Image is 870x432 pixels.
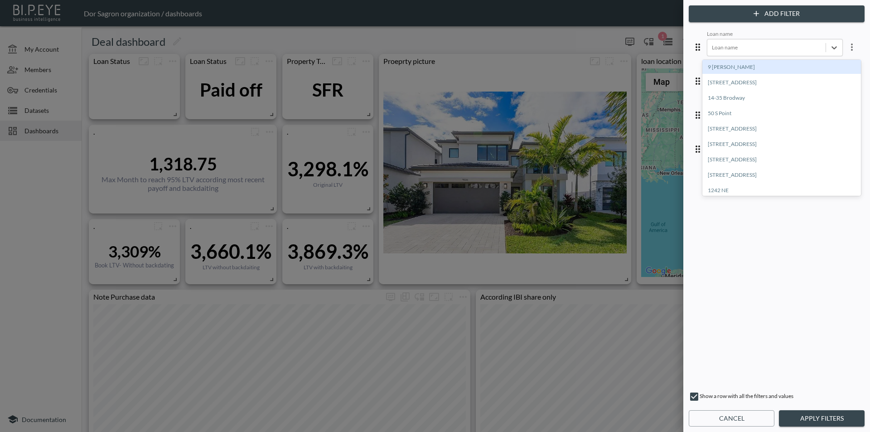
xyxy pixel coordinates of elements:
[707,30,843,39] div: Loan name
[702,91,861,106] span: 14-35 Brodway
[702,75,861,91] span: 13 East 9th St
[843,38,861,56] button: more
[689,410,774,427] button: Cancel
[779,410,865,427] button: Apply Filters
[702,183,861,199] span: 1242 NE
[702,91,861,105] div: 14-35 Brodway
[702,183,861,197] div: 1242 NE
[702,137,861,151] div: [STREET_ADDRESS]
[702,168,861,183] span: 808 Brickell Key Dr APT 1802
[702,106,861,120] div: 50 S Point
[702,168,861,182] div: [STREET_ADDRESS]
[702,60,861,75] span: 9 Ely
[689,391,865,406] div: Show a row with all the filters and values
[702,152,861,168] span: 224 N 6th St
[702,137,861,152] span: 111 Catawba Cove Ln
[702,121,861,137] span: 77 St Marks Ave
[702,60,861,74] div: 9 [PERSON_NAME]
[702,75,861,89] div: [STREET_ADDRESS]
[689,5,865,22] button: Add Filter
[702,121,861,136] div: [STREET_ADDRESS]
[702,106,861,121] span: 50 S Point
[702,152,861,166] div: [STREET_ADDRESS]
